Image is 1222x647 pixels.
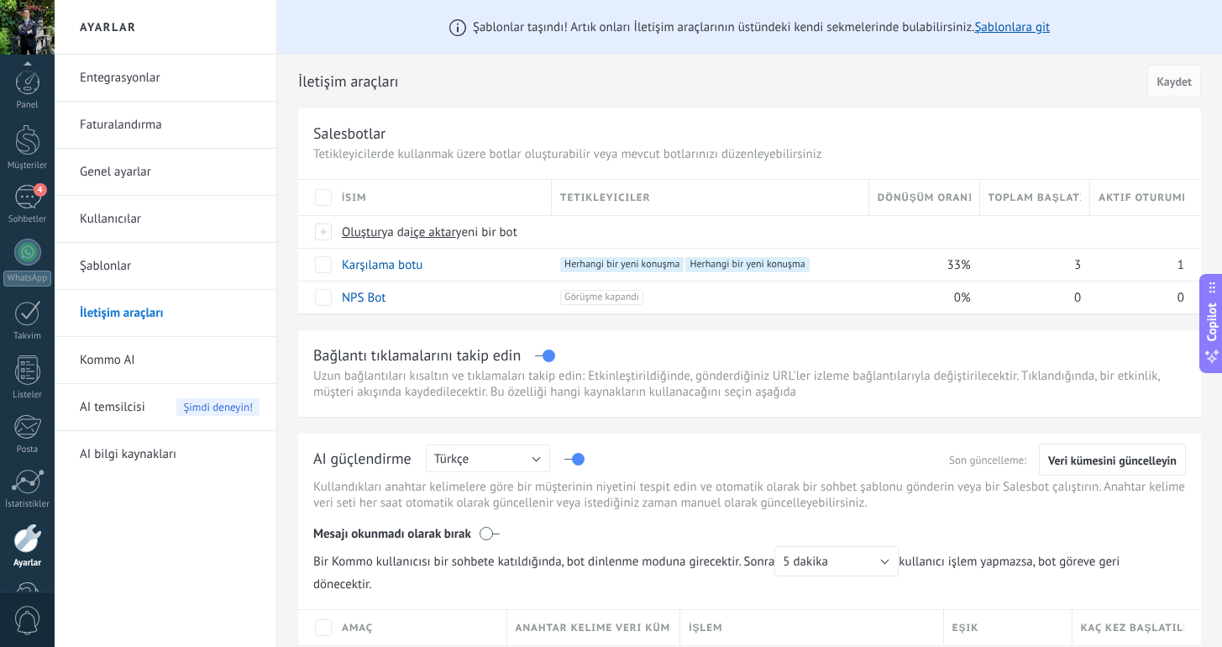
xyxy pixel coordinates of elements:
span: AI temsilcisi [80,384,145,431]
a: Entegrasyonlar [80,55,260,102]
p: Tetikleyicilerde kullanmak üzere botlar oluşturabilir veya mevcut botlarınızı düzenleyebilirsiniz [313,146,1186,162]
div: Listeler [3,390,52,401]
span: 33% [947,257,971,273]
span: Tetikleyiciler [560,190,650,206]
div: 3 [980,249,1083,281]
li: AI temsilcisi [55,384,276,431]
div: Mesajı okunmadı olarak bırak [313,514,1186,546]
span: 0 [1177,290,1184,306]
div: AI güçlendirme [313,449,412,471]
div: 33% [869,249,972,281]
span: Oluştur [342,224,381,240]
div: Müşteriler [3,160,52,171]
span: Kaç kez başlatıldı [1081,620,1184,636]
li: Entegrasyonlar [55,55,276,102]
div: Bağlantı tıklamalarını takip edin [313,345,521,365]
span: Dönüşüm oranı [878,190,971,206]
div: 1 [1090,249,1184,281]
p: Uzun bağlantıları kısaltın ve tıklamaları takip edin: Etkinleştirildiğinde, gönderdiğiniz URL'ler... [313,368,1186,400]
span: kullanıcı işlem yapmazsa, bot göreve geri dönecektir. [313,546,1186,592]
span: 5 dakika [783,554,828,570]
li: Kommo AI [55,337,276,384]
span: ya da [381,224,410,240]
h2: İletişim araçları [298,65,1141,98]
a: NPS Bot [342,290,385,306]
span: Copilot [1204,303,1220,342]
button: 5 dakika [774,546,899,576]
a: Şablonlara git [974,19,1050,35]
span: Son güncelleme: [949,453,1026,467]
span: İşlem [689,620,722,636]
div: 0 [980,281,1083,313]
div: Takvim [3,331,52,342]
li: İletişim araçları [55,290,276,337]
span: Herhangi bir yeni konuşma [685,257,809,272]
a: Genel ayarlar [80,149,260,196]
a: Şablonlar [80,243,260,290]
span: Eşik [952,620,979,636]
a: İletişim araçları [80,290,260,337]
div: Salesbotlar [313,124,385,143]
div: İstatistikler [3,499,52,510]
span: Şimdi deneyin! [176,398,260,416]
button: Kaydet [1147,65,1201,97]
a: Kommo AI [80,337,260,384]
div: 0 [1090,281,1184,313]
span: yeni bir bot [456,224,517,240]
span: Veri kümesini güncelleyin [1048,455,1177,466]
span: İsim [342,190,366,206]
li: Kullanıcılar [55,196,276,243]
div: Sohbetler [3,214,52,225]
button: Veri kümesini güncelleyin [1039,444,1186,476]
span: Kaydet [1156,76,1192,87]
div: Posta [3,444,52,455]
li: Faturalandırma [55,102,276,149]
div: Ayarlar [3,558,52,569]
span: Herhangi bir yeni konuşma [560,257,684,272]
p: Kullandıkları anahtar kelimelere göre bir müşterinin niyetini tespit edin ve otomatik olarak bir ... [313,479,1186,511]
span: Bir Kommo kullanıcısı bir sohbete katıldığında, bot dinlenme moduna girecektir. Sonra [313,546,899,576]
li: Genel ayarlar [55,149,276,196]
span: Türkçe [434,451,469,467]
span: Şablonlar taşındı! Artık onları İletişim araçlarının üstündeki kendi sekmelerinde bulabilirsiniz. [473,19,1050,35]
span: Anahtar kelime veri kümesi [516,620,672,636]
a: AI bilgi kaynakları [80,431,260,478]
span: Görüşme kapandı [560,290,643,305]
a: AI temsilcisiŞimdi deneyin! [80,384,260,431]
li: AI bilgi kaynakları [55,431,276,477]
a: Kullanıcılar [80,196,260,243]
span: içe aktar [410,224,455,240]
div: Panel [3,100,52,111]
span: 3 [1074,257,1081,273]
span: Toplam başlatılan [989,190,1082,206]
span: 0% [954,290,971,306]
span: Aktif oturumlar [1099,190,1184,206]
span: 1 [1177,257,1184,273]
span: 4 [34,183,47,197]
li: Şablonlar [55,243,276,290]
button: Türkçe [426,444,550,472]
div: WhatsApp [3,271,51,287]
a: Faturalandırma [80,102,260,149]
span: Amaç [342,620,373,636]
span: 0 [1074,290,1081,306]
div: 0% [869,281,972,313]
a: Karşılama botu [342,257,422,273]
